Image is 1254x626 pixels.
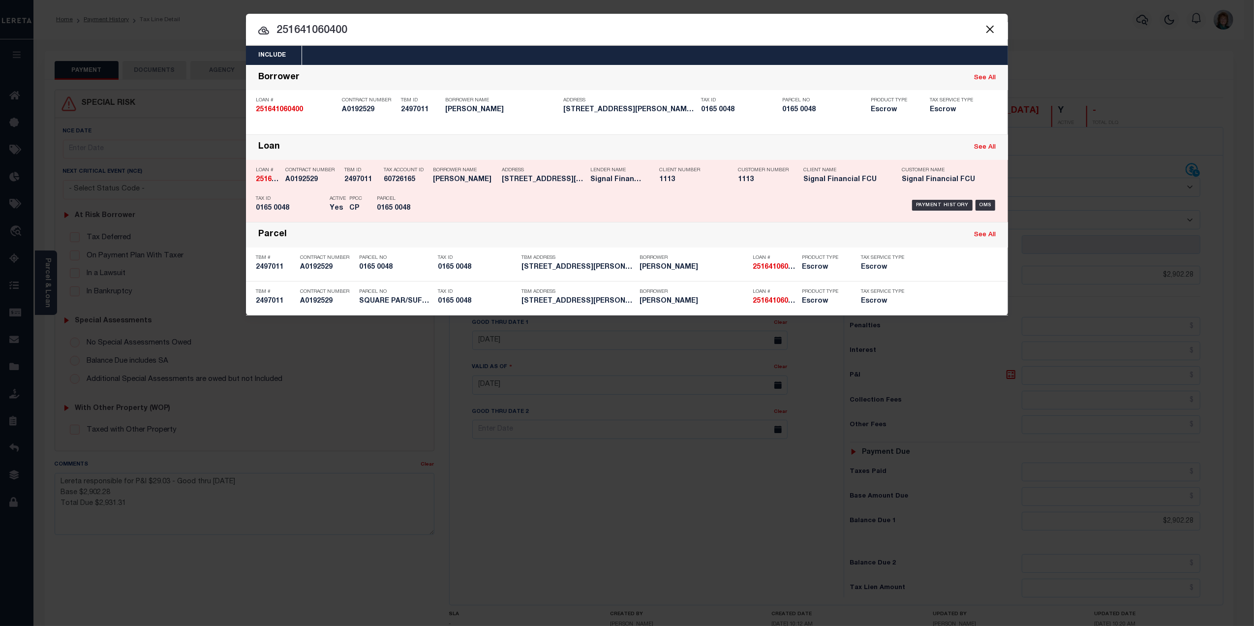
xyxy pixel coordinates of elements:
p: TBM ID [344,167,379,173]
h5: 60726165 [384,176,428,184]
h5: 0165 0048 [438,297,517,306]
h5: 3012 YOST PLACE, NE WASHINGTON,... [502,176,585,184]
h5: Escrow [802,263,846,272]
h5: JOSEPH HENRY [640,297,748,306]
p: TBM Address [521,255,635,261]
p: Borrower [640,289,748,295]
h5: 0165 0048 [256,204,325,213]
div: Parcel [258,229,287,241]
h5: 0165 0048 [782,106,866,114]
h5: Signal Financial FCU [902,176,985,184]
p: Tax Service Type [861,289,905,295]
p: Borrower [640,255,748,261]
p: Parcel [377,196,421,202]
strong: 251641060400 [753,298,800,305]
h5: A0192529 [300,297,354,306]
p: Loan # [753,289,797,295]
p: Contract Number [285,167,339,173]
button: Include [246,46,298,65]
h5: 3012 YOST PLACE, NE WASHINGTON,... [521,297,635,306]
div: Payment History [912,200,973,211]
div: Loan [258,142,280,153]
p: Parcel No [359,255,433,261]
h5: 2497011 [344,176,379,184]
p: TBM # [256,289,295,295]
p: Address [563,97,696,103]
p: Borrower Name [445,97,558,103]
p: Loan # [256,167,280,173]
p: Loan # [256,97,337,103]
p: TBM ID [401,97,440,103]
p: Contract Number [300,255,354,261]
input: Start typing... [246,22,1008,39]
p: Product Type [802,289,846,295]
h5: HENRY JOSEPH [433,176,497,184]
p: Contract Number [300,289,354,295]
h5: 2497011 [256,297,295,306]
p: PPCC [349,196,362,202]
h5: 251641060400 [753,263,797,272]
h5: 251641060400 [256,106,337,114]
h5: 0165 0048 [438,263,517,272]
h5: Escrow [871,106,915,114]
p: Customer Name [902,167,985,173]
a: See All [974,232,996,238]
strong: 251641060400 [256,176,303,183]
h5: 0165 0048 [359,263,433,272]
p: Active [330,196,346,202]
div: Borrower [258,72,300,84]
p: Tax Account ID [384,167,428,173]
p: Tax Service Type [861,255,905,261]
h5: Escrow [861,297,905,306]
p: TBM Address [521,289,635,295]
p: Tax ID [438,255,517,261]
p: Loan # [753,255,797,261]
h5: 1113 [659,176,723,184]
h5: 2497011 [401,106,440,114]
p: Tax Service Type [930,97,979,103]
p: Tax ID [438,289,517,295]
h5: Yes [330,204,344,213]
p: Parcel No [359,289,433,295]
h5: Escrow [930,106,979,114]
h5: 3012 YOST PLACE, NE WASHINGTON,... [563,106,696,114]
a: See All [974,75,996,81]
h5: Signal Financial FCU [803,176,887,184]
p: Lender Name [590,167,644,173]
p: TBM # [256,255,295,261]
h5: 251641060400 [256,176,280,184]
a: See All [974,144,996,151]
p: Customer Number [738,167,789,173]
p: Tax ID [701,97,777,103]
p: Client Name [803,167,887,173]
p: Borrower Name [433,167,497,173]
h5: 3012 YOST PLACE, NE WASHINGTON,... [521,263,635,272]
strong: 251641060400 [753,264,800,271]
p: Client Number [659,167,723,173]
h5: Signal Financial FCU [590,176,644,184]
h5: 0165 0048 [377,204,421,213]
p: Product Type [802,255,846,261]
h5: CP [349,204,362,213]
p: Tax ID [256,196,325,202]
p: Address [502,167,585,173]
button: Close [983,23,996,35]
p: Parcel No [782,97,866,103]
h5: Escrow [861,263,905,272]
h5: JOSEPH HENRY [640,263,748,272]
h5: A0192529 [342,106,396,114]
h5: SQUARE PAR/SUFFIX 0165/LOT 0048 [359,297,433,306]
div: OMS [976,200,996,211]
h5: JOSEPH HENRY [445,106,558,114]
h5: 0165 0048 [701,106,777,114]
h5: A0192529 [285,176,339,184]
p: Product Type [871,97,915,103]
h5: 1113 [738,176,787,184]
h5: 2497011 [256,263,295,272]
p: Contract Number [342,97,396,103]
strong: 251641060400 [256,106,303,113]
h5: 251641060400 [753,297,797,306]
h5: Escrow [802,297,846,306]
h5: A0192529 [300,263,354,272]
